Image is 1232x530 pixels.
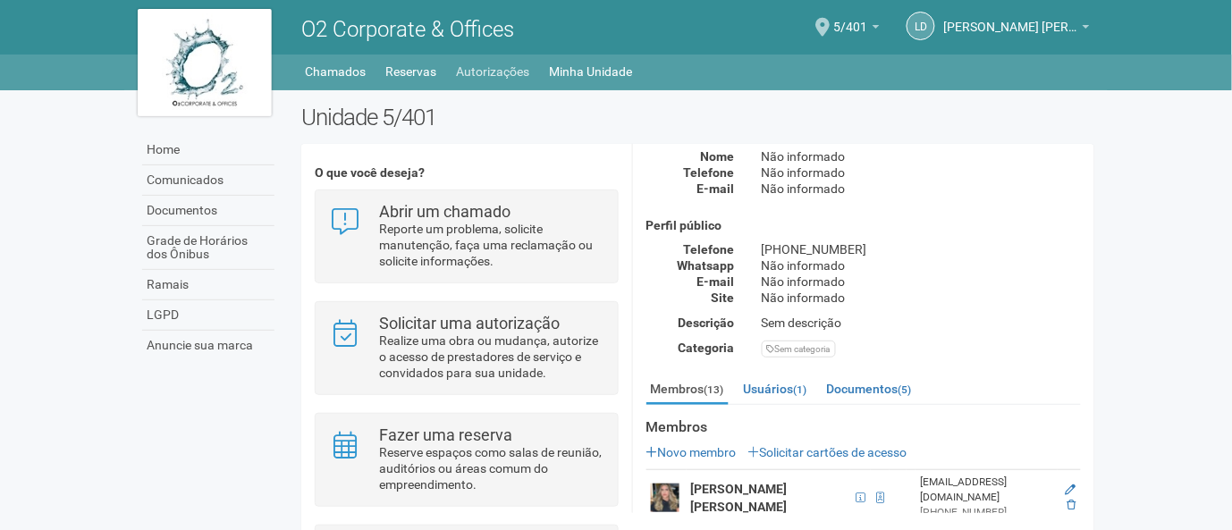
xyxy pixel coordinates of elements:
[329,204,603,269] a: Abrir um chamado Reporte um problema, solicite manutenção, faça uma reclamação ou solicite inform...
[748,181,1094,197] div: Não informado
[823,375,916,402] a: Documentos(5)
[920,505,1053,520] div: [PHONE_NUMBER]
[705,383,724,396] small: (13)
[748,290,1094,306] div: Não informado
[899,383,912,396] small: (5)
[748,241,1094,257] div: [PHONE_NUMBER]
[142,331,274,360] a: Anuncie sua marca
[456,59,529,84] a: Autorizações
[329,315,603,381] a: Solicitar uma autorização Realize uma obra ou mudança, autorize o acesso de prestadores de serviç...
[549,59,632,84] a: Minha Unidade
[646,445,737,459] a: Novo membro
[380,444,604,492] p: Reserve espaços como salas de reunião, auditórios ou áreas comum do empreendimento.
[646,375,729,405] a: Membros(13)
[646,219,1081,232] h4: Perfil público
[679,341,735,355] strong: Categoria
[834,22,880,37] a: 5/401
[315,166,618,180] h4: O que você deseja?
[142,300,274,331] a: LGPD
[380,314,561,332] strong: Solicitar uma autorização
[697,274,735,289] strong: E-mail
[739,375,812,402] a: Usuários(1)
[748,445,907,459] a: Solicitar cartões de acesso
[762,341,836,358] div: Sem categoria
[679,315,735,330] strong: Descrição
[142,270,274,300] a: Ramais
[1067,499,1076,511] a: Excluir membro
[748,273,1094,290] div: Não informado
[748,257,1094,273] div: Não informado
[944,22,1090,37] a: [PERSON_NAME] [PERSON_NAME]
[748,148,1094,164] div: Não informado
[691,482,788,514] strong: [PERSON_NAME] [PERSON_NAME]
[697,181,735,196] strong: E-mail
[329,427,603,492] a: Fazer uma reserva Reserve espaços como salas de reunião, auditórios ou áreas comum do empreendime...
[678,258,735,273] strong: Whatsapp
[301,17,514,42] span: O2 Corporate & Offices
[380,332,604,381] p: Realize uma obra ou mudança, autorize o acesso de prestadores de serviço e convidados para sua un...
[142,135,274,165] a: Home
[380,425,513,444] strong: Fazer uma reserva
[646,419,1081,435] strong: Membros
[138,9,272,116] img: logo.jpg
[142,165,274,196] a: Comunicados
[794,383,807,396] small: (1)
[305,59,366,84] a: Chamados
[701,149,735,164] strong: Nome
[684,242,735,257] strong: Telefone
[651,484,679,512] img: user.png
[142,226,274,270] a: Grade de Horários dos Ônibus
[380,202,511,221] strong: Abrir um chamado
[142,196,274,226] a: Documentos
[385,59,436,84] a: Reservas
[748,164,1094,181] div: Não informado
[748,315,1094,331] div: Sem descrição
[684,165,735,180] strong: Telefone
[1066,484,1076,496] a: Editar membro
[834,3,868,34] span: 5/401
[712,290,735,305] strong: Site
[944,3,1078,34] span: Luana de Menezes Reis
[380,221,604,269] p: Reporte um problema, solicite manutenção, faça uma reclamação ou solicite informações.
[920,475,1053,505] div: [EMAIL_ADDRESS][DOMAIN_NAME]
[301,104,1094,130] h2: Unidade 5/401
[907,12,935,40] a: Ld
